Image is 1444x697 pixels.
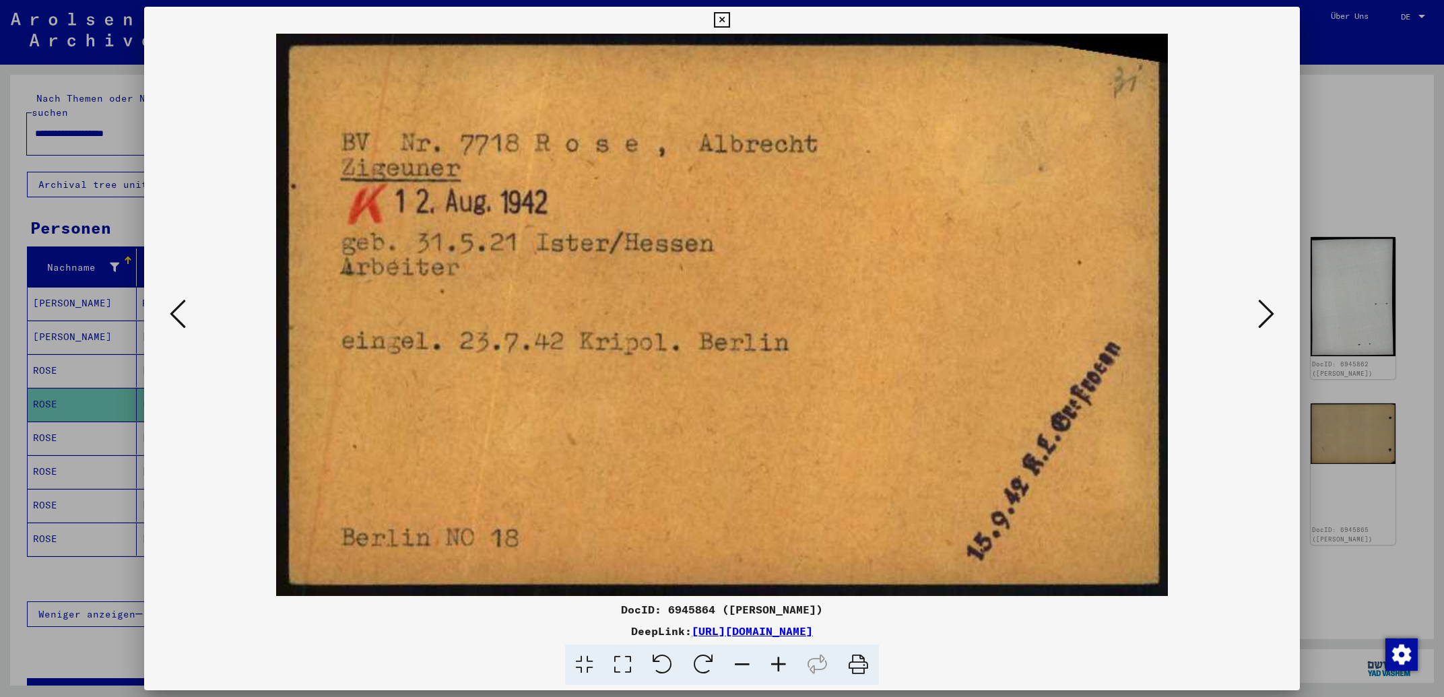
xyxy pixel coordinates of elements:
img: Zustimmung ändern [1385,638,1418,671]
div: DeepLink: [144,623,1299,639]
img: 001.jpg [190,34,1253,596]
a: [URL][DOMAIN_NAME] [692,624,813,638]
div: Zustimmung ändern [1385,638,1417,670]
div: DocID: 6945864 ([PERSON_NAME]) [144,601,1299,618]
